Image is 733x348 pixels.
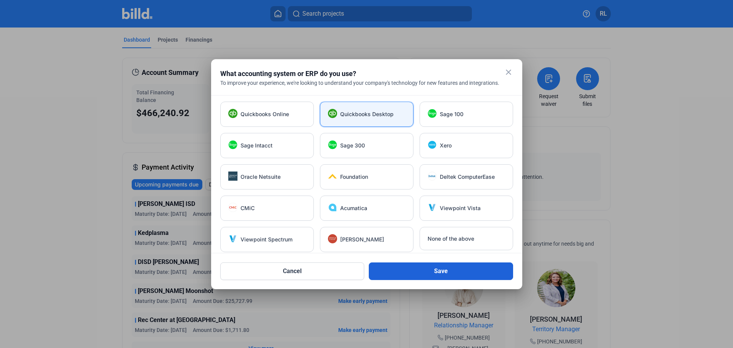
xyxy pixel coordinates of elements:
span: Sage 100 [440,110,463,118]
button: Cancel [220,262,365,280]
span: Sage 300 [340,142,365,149]
span: Xero [440,142,452,149]
span: Quickbooks Online [241,110,289,118]
span: CMiC [241,204,255,212]
button: Save [369,262,513,280]
span: Quickbooks Desktop [340,110,394,118]
span: Viewpoint Vista [440,204,481,212]
span: None of the above [428,235,474,243]
span: Viewpoint Spectrum [241,236,292,243]
span: Deltek ComputerEase [440,173,495,181]
span: Sage Intacct [241,142,273,149]
span: Oracle Netsuite [241,173,281,181]
div: To improve your experience, we're looking to understand your company's technology for new feature... [220,79,513,87]
div: What accounting system or ERP do you use? [220,68,494,79]
span: Acumatica [340,204,367,212]
mat-icon: close [504,68,513,77]
span: [PERSON_NAME] [340,236,384,243]
span: Foundation [340,173,368,181]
